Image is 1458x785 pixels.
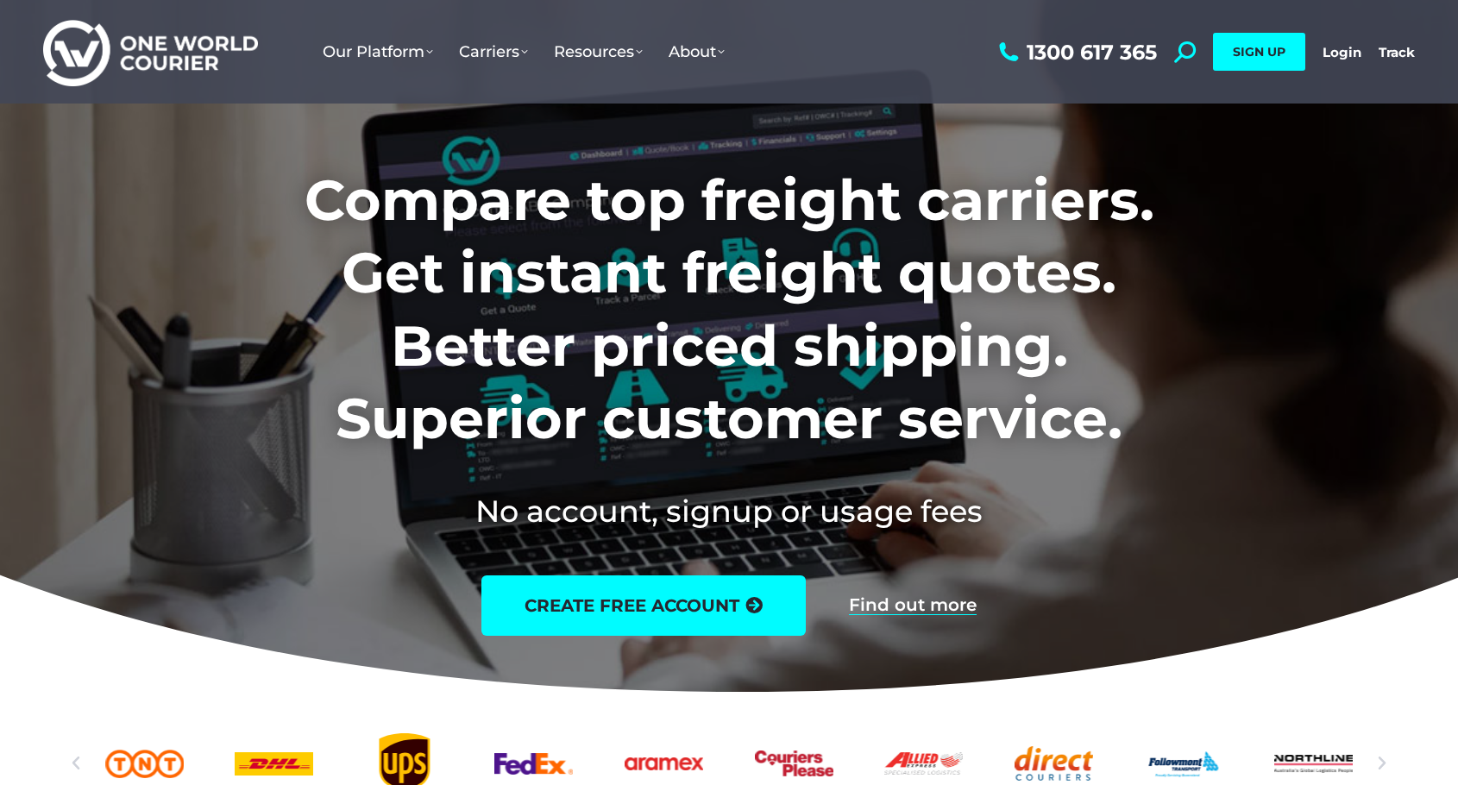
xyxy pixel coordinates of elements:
img: One World Courier [43,17,258,87]
a: Resources [541,25,656,78]
a: Our Platform [310,25,446,78]
a: create free account [481,575,806,636]
a: Carriers [446,25,541,78]
a: SIGN UP [1213,33,1305,71]
span: SIGN UP [1233,44,1285,60]
a: Find out more [849,596,977,615]
span: About [669,42,725,61]
h2: No account, signup or usage fees [191,490,1268,532]
a: About [656,25,738,78]
a: 1300 617 365 [995,41,1157,63]
h1: Compare top freight carriers. Get instant freight quotes. Better priced shipping. Superior custom... [191,164,1268,455]
span: Our Platform [323,42,433,61]
a: Track [1379,44,1415,60]
span: Resources [554,42,643,61]
a: Login [1323,44,1361,60]
span: Carriers [459,42,528,61]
